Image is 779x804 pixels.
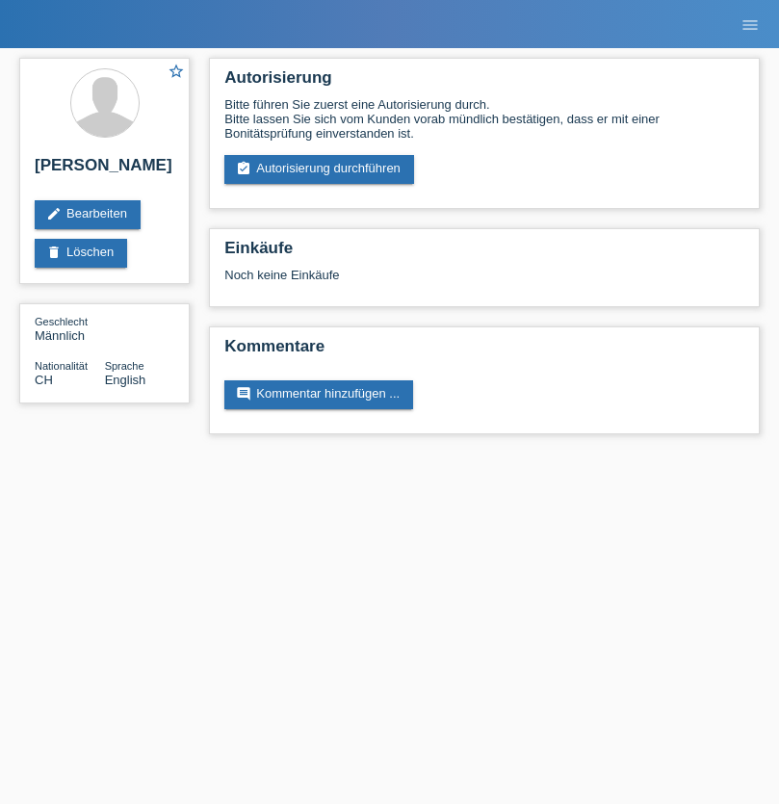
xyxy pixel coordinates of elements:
[224,68,744,97] h2: Autorisierung
[35,239,127,268] a: deleteLöschen
[224,155,414,184] a: assignment_turned_inAutorisierung durchführen
[224,97,744,141] div: Bitte führen Sie zuerst eine Autorisierung durch. Bitte lassen Sie sich vom Kunden vorab mündlich...
[168,63,185,80] i: star_border
[236,161,251,176] i: assignment_turned_in
[35,316,88,327] span: Geschlecht
[35,156,174,185] h2: [PERSON_NAME]
[224,239,744,268] h2: Einkäufe
[224,268,744,297] div: Noch keine Einkäufe
[35,360,88,372] span: Nationalität
[236,386,251,402] i: comment
[35,314,105,343] div: Männlich
[168,63,185,83] a: star_border
[35,200,141,229] a: editBearbeiten
[740,15,760,35] i: menu
[224,337,744,366] h2: Kommentare
[46,206,62,221] i: edit
[35,373,53,387] span: Schweiz
[224,380,413,409] a: commentKommentar hinzufügen ...
[46,245,62,260] i: delete
[105,360,144,372] span: Sprache
[105,373,146,387] span: English
[731,18,769,30] a: menu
